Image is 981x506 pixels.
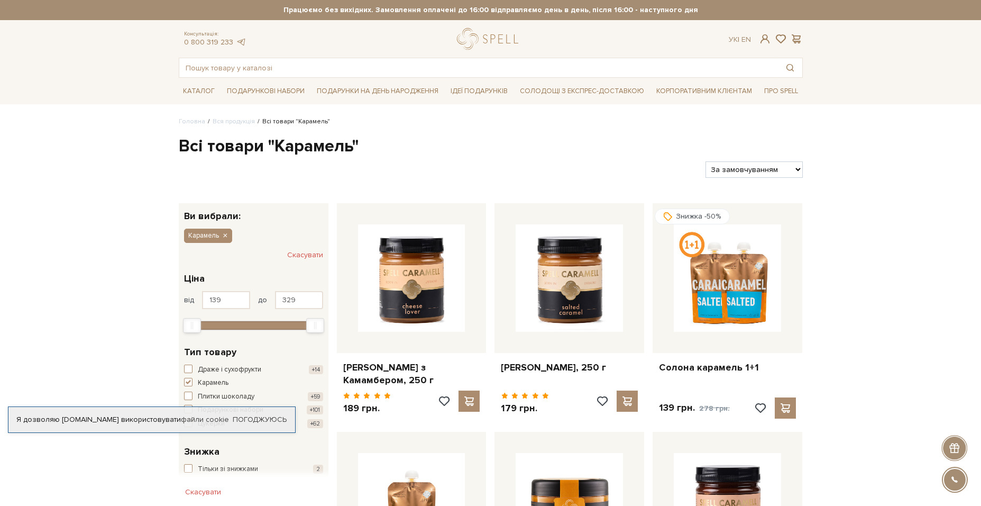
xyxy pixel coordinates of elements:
[760,83,802,100] a: Про Spell
[181,415,229,424] a: файли cookie
[184,38,233,47] a: 0 800 319 233
[738,35,739,44] span: |
[674,224,781,332] img: Солона карамель 1+1
[213,118,255,125] a: Вся продукція
[659,402,730,414] p: 139 грн.
[308,392,323,401] span: +59
[699,404,730,413] span: 278 грн.
[516,82,648,100] a: Солодощі з експрес-доставкою
[223,83,309,100] a: Подарункові набори
[184,464,323,475] button: Тільки зі знижками 2
[255,117,330,126] li: Всі товари "Карамель"
[729,35,751,44] div: Ук
[184,405,323,415] button: Подарункові набори +101
[501,402,549,414] p: 179 грн.
[184,378,323,388] button: Карамель
[8,415,295,424] div: Я дозволяю [DOMAIN_NAME] використовувати
[184,445,219,459] span: Знижка
[446,83,512,100] a: Ідеї подарунків
[179,58,778,77] input: Пошук товару у каталозі
[501,362,638,374] a: [PERSON_NAME], 250 г
[184,31,246,38] span: Консультація:
[184,365,323,375] button: Драже і сухофрукти +14
[659,362,796,374] a: Солона карамель 1+1
[343,362,480,386] a: [PERSON_NAME] з Камамбером, 250 г
[457,28,523,50] a: logo
[202,291,250,309] input: Ціна
[287,247,323,264] button: Скасувати
[233,415,287,424] a: Погоджуюсь
[313,83,443,100] a: Подарунки на День народження
[313,465,323,474] span: 2
[184,272,205,286] span: Ціна
[741,35,751,44] a: En
[258,295,267,305] span: до
[179,118,205,125] a: Головна
[236,38,246,47] a: telegram
[343,402,391,414] p: 189 грн.
[184,295,194,305] span: від
[652,83,756,100] a: Корпоративним клієнтам
[184,345,236,359] span: Тип товару
[778,58,802,77] button: Пошук товару у каталозі
[198,405,263,415] span: Подарункові набори
[655,209,730,224] div: Знижка -50%
[275,291,323,309] input: Ціна
[307,405,323,414] span: +101
[198,392,254,402] span: Плитки шоколаду
[198,365,261,375] span: Драже і сухофрукти
[188,231,219,240] span: Карамель
[184,229,232,242] button: Карамель
[307,419,323,428] span: +62
[198,378,228,388] span: Карамель
[183,318,201,333] div: Min
[179,5,803,15] strong: Працюємо без вихідних. Замовлення оплачені до 16:00 відправляємо день в день, після 16:00 - насту...
[198,464,258,475] span: Тільки зі знижками
[179,83,219,100] a: Каталог
[179,135,803,158] h1: Всі товари "Карамель"
[306,318,324,333] div: Max
[179,484,227,501] button: Скасувати
[184,392,323,402] button: Плитки шоколаду +59
[179,203,328,221] div: Ви вибрали:
[309,365,323,374] span: +14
